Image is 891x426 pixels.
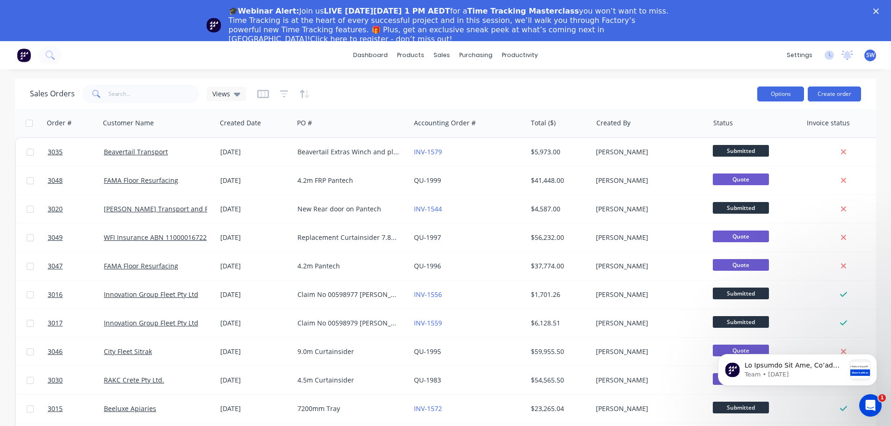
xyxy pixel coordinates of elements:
[531,233,586,242] div: $56,232.00
[596,347,700,356] div: [PERSON_NAME]
[414,290,442,299] a: INV-1556
[104,147,168,156] a: Beavertail Transport
[48,204,63,214] span: 3020
[596,233,700,242] div: [PERSON_NAME]
[878,394,886,402] span: 1
[220,147,290,157] div: [DATE]
[713,202,769,214] span: Submitted
[48,290,63,299] span: 3016
[531,118,556,128] div: Total ($)
[48,138,104,166] a: 3035
[212,89,230,99] span: Views
[206,18,221,33] img: Profile image for Team
[414,375,441,384] a: QU-1983
[48,195,104,223] a: 3020
[531,318,586,328] div: $6,128.51
[348,48,392,62] a: dashboard
[596,375,700,385] div: [PERSON_NAME]
[429,48,455,62] div: sales
[713,118,733,128] div: Status
[531,261,586,271] div: $37,774.00
[782,48,817,62] div: settings
[392,48,429,62] div: products
[48,224,104,252] a: 3049
[109,85,200,103] input: Search...
[220,176,290,185] div: [DATE]
[866,51,875,59] span: SW
[220,261,290,271] div: [DATE]
[41,35,142,43] p: Message from Team, sent 1w ago
[220,318,290,328] div: [DATE]
[104,233,207,242] a: WFI Insurance ABN 11000016722
[808,87,861,101] button: Create order
[873,8,883,14] div: Close
[30,89,75,98] h1: Sales Orders
[48,318,63,328] span: 3017
[596,147,700,157] div: [PERSON_NAME]
[713,231,769,242] span: Quote
[48,233,63,242] span: 3049
[414,261,441,270] a: QU-1996
[497,48,543,62] div: productivity
[104,176,178,185] a: FAMA Floor Resurfacing
[310,35,452,43] a: Click here to register - don’t miss out!
[48,309,104,337] a: 3017
[17,48,31,62] img: Factory
[48,404,63,413] span: 3015
[48,281,104,309] a: 3016
[531,147,586,157] div: $5,973.00
[414,204,442,213] a: INV-1544
[713,316,769,328] span: Submitted
[103,118,154,128] div: Customer Name
[104,290,198,299] a: Innovation Group Fleet Pty Ltd
[414,347,441,356] a: QU-1995
[414,404,442,413] a: INV-1572
[229,7,670,44] div: Join us for a you won’t want to miss. Time Tracking is at the heart of every successful project a...
[48,147,63,157] span: 3035
[531,375,586,385] div: $54,565.50
[297,204,401,214] div: New Rear door on Pantech
[455,48,497,62] div: purchasing
[297,318,401,328] div: Claim No 00598979 [PERSON_NAME] DN85QS Name is [PERSON_NAME] Policy no 322240798 GFT Booking no 5...
[596,204,700,214] div: [PERSON_NAME]
[220,290,290,299] div: [DATE]
[220,233,290,242] div: [DATE]
[297,261,401,271] div: 4.2m Pantech
[104,404,156,413] a: Beeluxe Apiaries
[324,7,450,15] b: LIVE [DATE][DATE] 1 PM AEDT
[531,204,586,214] div: $4,587.00
[531,290,586,299] div: $1,701.26
[596,261,700,271] div: [PERSON_NAME]
[48,347,63,356] span: 3046
[297,176,401,185] div: 4.2m FRP Pantech
[713,288,769,299] span: Submitted
[807,118,850,128] div: Invoice status
[48,395,104,423] a: 3015
[297,233,401,242] div: Replacement Curtainsider 7.8m WFI Insurance
[531,176,586,185] div: $41,448.00
[467,7,579,15] b: Time Tracking Masterclass
[48,252,104,280] a: 3047
[757,87,804,101] button: Options
[713,402,769,413] span: Submitted
[414,318,442,327] a: INV-1559
[713,145,769,157] span: Submitted
[220,204,290,214] div: [DATE]
[104,204,235,213] a: [PERSON_NAME] Transport and Removals
[713,173,769,185] span: Quote
[297,375,401,385] div: 4.5m Curtainsider
[48,261,63,271] span: 3047
[48,338,104,366] a: 3046
[48,176,63,185] span: 3048
[220,375,290,385] div: [DATE]
[704,335,891,401] iframe: Intercom notifications message
[297,118,312,128] div: PO #
[414,233,441,242] a: QU-1997
[596,176,700,185] div: [PERSON_NAME]
[220,118,261,128] div: Created Date
[414,176,441,185] a: QU-1999
[104,375,164,384] a: RAKC Crete Pty Ltd.
[297,290,401,299] div: Claim No 00598977 [PERSON_NAME] DN85QS Name is [PERSON_NAME] Policy no 322240798 GFTBooking no 59...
